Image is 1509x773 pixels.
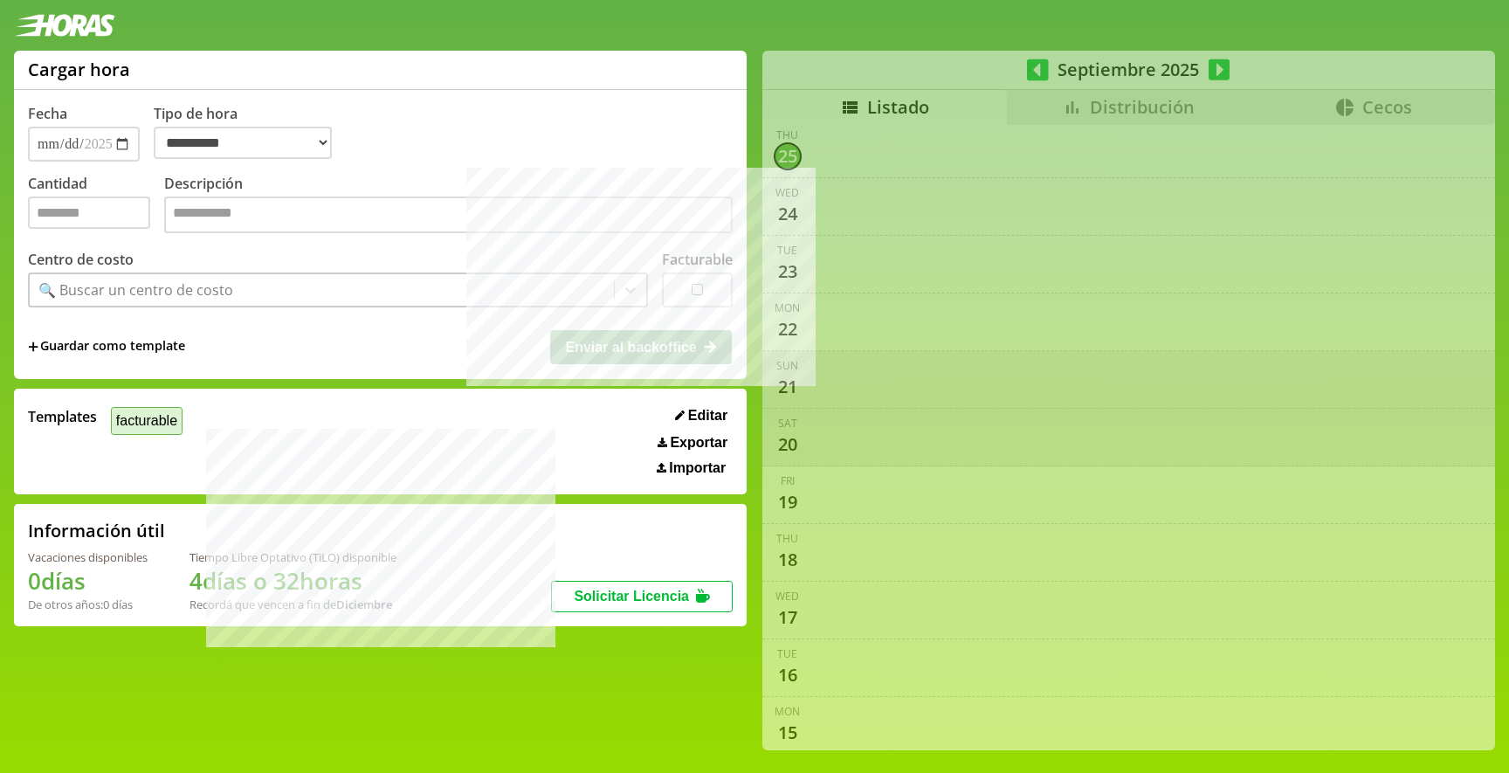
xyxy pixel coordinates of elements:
span: + [28,337,38,356]
select: Tipo de hora [154,127,332,159]
div: 🔍 Buscar un centro de costo [38,280,233,300]
span: Templates [28,407,97,426]
label: Centro de costo [28,250,134,269]
button: Editar [670,407,733,424]
h2: Información útil [28,519,165,542]
span: Editar [688,408,727,424]
label: Tipo de hora [154,104,346,162]
span: Exportar [670,435,727,451]
h1: 4 días o 32 horas [189,565,396,597]
label: Cantidad [28,174,164,238]
button: Solicitar Licencia [551,581,733,612]
h1: Cargar hora [28,58,130,81]
b: Diciembre [336,597,392,612]
div: Vacaciones disponibles [28,549,148,565]
label: Descripción [164,174,733,238]
span: Solicitar Licencia [574,589,689,604]
span: Importar [669,460,726,476]
img: logotipo [14,14,115,37]
div: Recordá que vencen a fin de [189,597,396,612]
h1: 0 días [28,565,148,597]
div: Tiempo Libre Optativo (TiLO) disponible [189,549,396,565]
button: facturable [111,407,183,434]
div: De otros años: 0 días [28,597,148,612]
span: +Guardar como template [28,337,185,356]
label: Facturable [662,250,733,269]
button: Exportar [652,434,733,452]
textarea: Descripción [164,197,733,233]
label: Fecha [28,104,67,123]
input: Cantidad [28,197,150,229]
